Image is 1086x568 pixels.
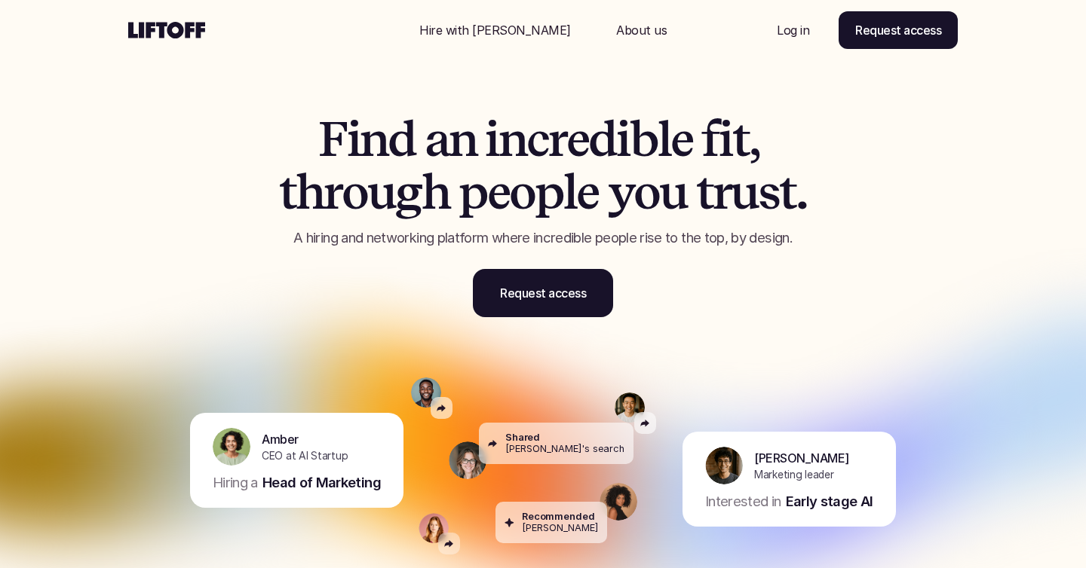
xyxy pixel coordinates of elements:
span: s [758,166,779,218]
span: e [576,166,599,218]
span: n [449,113,477,166]
p: [PERSON_NAME] [522,522,598,533]
span: p [535,166,563,218]
p: Recommended [522,511,595,522]
span: l [658,113,670,166]
span: . [796,166,807,218]
span: n [360,113,388,166]
a: Nav Link [401,12,589,48]
p: Marketing leader [754,466,834,482]
span: t [279,166,296,218]
span: f [701,113,719,166]
span: u [659,166,687,218]
a: Nav Link [598,12,685,48]
span: a [425,113,449,166]
p: About us [616,21,667,39]
span: l [563,166,576,218]
span: o [342,166,367,218]
span: o [633,166,659,218]
span: r [713,166,731,218]
span: y [608,166,634,218]
a: Request access [839,11,958,49]
p: CEO at AI Startup [262,447,348,463]
p: Log in [777,21,809,39]
p: Amber [262,429,299,447]
span: , [749,113,759,166]
p: A hiring and networking platform where incredible people rise to the top, by design. [222,228,864,248]
span: o [509,166,535,218]
span: u [730,166,758,218]
span: r [548,113,566,166]
p: Interested in [705,492,781,512]
p: Shared [505,432,540,443]
span: d [388,113,416,166]
span: u [367,166,395,218]
span: b [630,113,658,166]
p: Request access [500,284,586,302]
a: Nav Link [759,12,827,48]
span: n [499,113,526,166]
p: Head of Marketing [262,473,381,493]
a: Request access [473,269,613,317]
p: Hire with [PERSON_NAME] [419,21,571,39]
span: e [566,113,589,166]
span: c [526,113,548,166]
span: t [732,113,749,166]
span: e [487,166,510,218]
span: i [616,113,630,166]
span: h [422,166,449,218]
span: F [318,113,347,166]
p: [PERSON_NAME] [754,448,849,466]
span: g [394,166,422,218]
span: d [588,113,616,166]
p: Early stage AI [786,492,873,512]
span: i [719,113,732,166]
span: p [459,166,487,218]
span: t [779,166,796,218]
span: r [324,166,342,218]
span: e [670,113,693,166]
span: i [347,113,360,166]
p: Hiring a [213,473,258,493]
p: [PERSON_NAME]'s search [505,443,624,454]
p: Request access [855,21,941,39]
span: t [696,166,713,218]
span: h [296,166,324,218]
span: i [485,113,499,166]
